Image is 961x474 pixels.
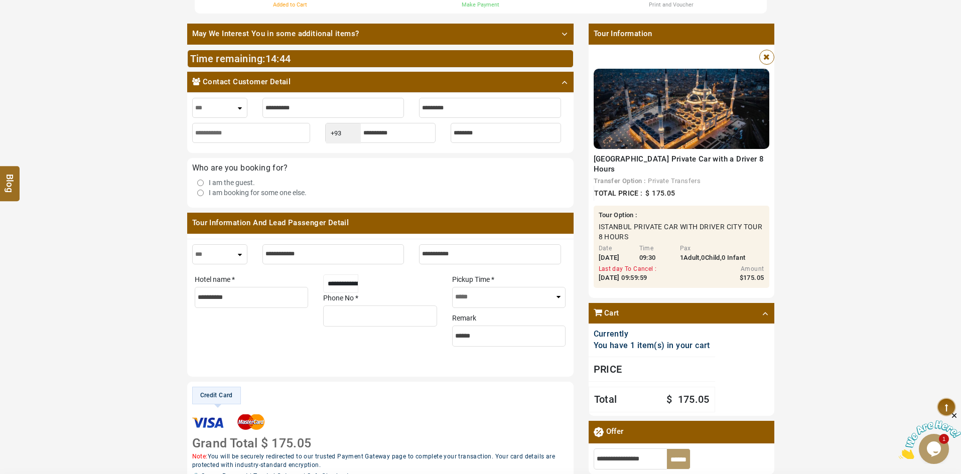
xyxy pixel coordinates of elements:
[209,178,255,188] label: I am the guest.
[743,274,764,281] span: 175.05
[594,154,764,174] span: [GEOGRAPHIC_DATA] Private Car with a Driver 8 Hours
[639,253,672,263] div: 09:30
[606,426,624,438] span: Offer
[701,254,720,261] span: 0Child
[594,177,646,185] b: Transfer Option :
[714,265,764,273] div: Amount
[599,244,632,253] div: Date
[648,177,701,185] span: Private Transfers
[261,436,268,450] span: $
[594,329,710,350] span: Currently You have 1 item(s) in your cart
[604,308,619,319] span: Cart
[187,24,574,44] a: May We Interest You in some additional items?
[599,253,632,263] div: [DATE]
[192,163,569,173] div: Who are you booking for?
[202,2,378,8] h3: Added to Cart
[584,2,759,8] h3: Print and Voucher
[722,254,745,261] span: 0 Infant
[680,254,700,261] span: 1Adult
[599,211,637,221] span: Tour Option :
[599,273,657,283] div: [DATE] 09:59:59
[452,314,476,322] span: Remark
[666,393,672,405] span: $
[265,53,291,65] span: :
[393,2,569,8] h3: Make Payment
[599,222,764,242] span: ISTANBUL PRIVATE CAR WITH DRIVER CITY TOUR 8 HOURS
[192,453,208,460] span: Note:
[680,253,746,263] div: , ,
[589,24,774,44] span: Tour Information
[265,53,277,65] span: 14
[192,387,241,404] li: Credit Card
[280,53,291,65] span: 44
[740,274,743,281] span: $
[589,357,715,382] div: Price
[639,244,672,253] div: Time
[4,174,17,182] span: Blog
[271,436,311,450] span: 175.05
[899,411,961,459] iframe: chat widget
[599,265,657,273] div: Last day To Cancel :
[195,275,230,283] span: Hotel name
[678,393,710,405] span: 175.05
[645,189,649,197] span: $
[323,294,354,302] span: Phone No
[652,189,675,197] span: 175.05
[192,436,258,450] span: Grand Total
[594,392,617,407] span: Total
[187,213,574,233] span: Tour Information And Lead Passenger Detail
[209,188,307,198] label: I am booking for some one else.
[594,189,643,197] span: Total Price :
[203,77,291,87] span: Contact Customer Detail
[680,244,746,253] div: Pax
[594,69,769,149] img: camlica_mosque.jpg
[192,453,556,468] span: You will be securely redirected to our trusted Payment Gateway page to complete your transaction....
[190,53,265,65] span: Time remaining:
[452,275,490,283] span: Pickup Time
